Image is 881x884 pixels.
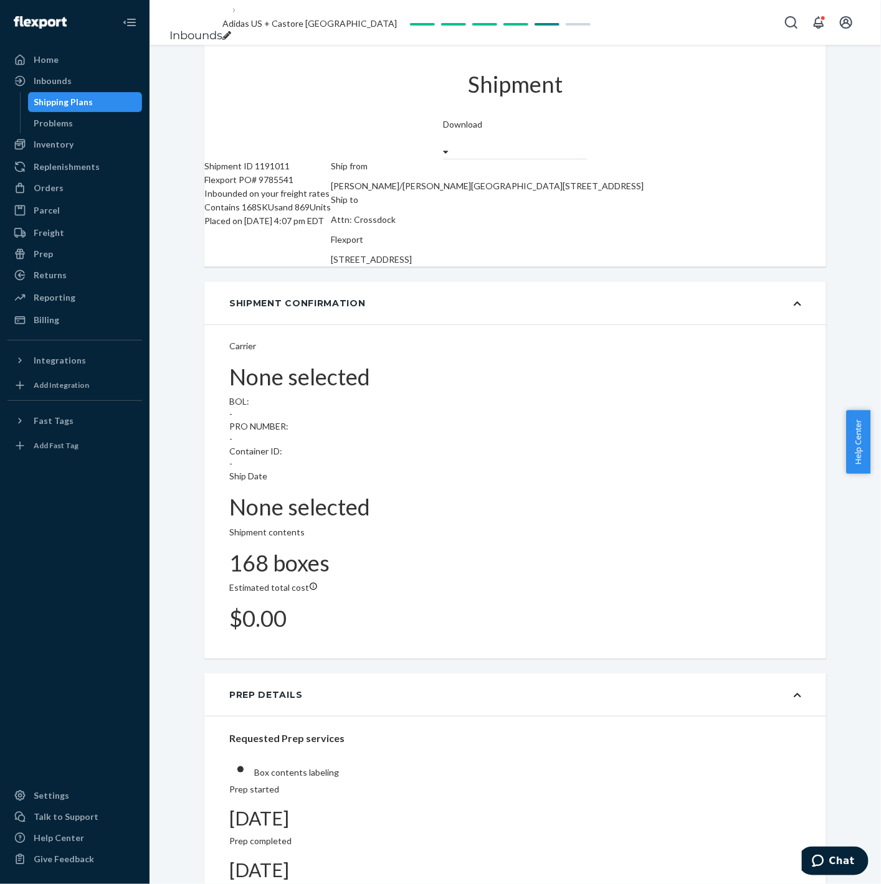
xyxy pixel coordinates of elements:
div: Shipment ID 1191011 [204,159,331,173]
p: Attn: Crossdock [331,213,644,227]
div: Prep Details [229,689,302,701]
a: Settings [7,786,142,806]
a: Replenishments [7,157,142,177]
div: Contains 168 SKUs and 869 Units [204,200,331,214]
p: Flexport [331,233,644,247]
p: Box contents labeling [254,768,801,777]
p: Ship to [331,193,644,207]
div: Orders [34,182,64,194]
h2: [DATE] [229,860,801,880]
div: Add Fast Tag [34,440,79,451]
h2: [DATE] [229,808,801,829]
a: Parcel [7,200,142,220]
div: - [229,433,801,445]
div: Give Feedback [34,853,94,865]
div: Freight [34,227,64,239]
h1: Shipment [468,72,563,97]
p: Carrier [229,340,801,352]
div: BOL: [229,395,801,420]
p: Estimated total cost [229,581,801,594]
iframe: Opens a widget where you can chat to one of our agents [802,847,869,878]
button: Integrations [7,350,142,370]
a: Returns [7,265,142,285]
h1: $0.00 [229,606,801,631]
h1: None selected [229,495,801,520]
div: Flexport PO# 9785541 [204,173,331,187]
a: Inbounds [169,29,222,42]
a: Freight [7,223,142,243]
div: Add Integration [34,380,89,390]
a: Home [7,50,142,70]
span: [PERSON_NAME]/[PERSON_NAME][GEOGRAPHIC_DATA][STREET_ADDRESS] [331,181,644,191]
span: Adidas US + Castore Canada [222,18,397,29]
button: Open notifications [806,10,831,35]
div: - [229,458,801,470]
div: Replenishments [34,161,100,173]
a: Reporting [7,288,142,308]
p: Shipment contents [229,526,801,538]
h1: None selected [229,365,801,390]
a: Add Integration [7,375,142,395]
div: Home [34,54,59,66]
div: Shipment Confirmation [229,297,366,309]
a: Help Center [7,828,142,848]
div: Inventory [34,138,74,151]
img: Flexport logo [14,16,67,29]
p: Ship Date [229,470,801,482]
a: Orders [7,178,142,198]
button: Help Center [846,410,870,474]
header: Prep completed [229,835,801,847]
div: Help Center [34,832,84,844]
a: Add Fast Tag [7,436,142,456]
header: Prep started [229,783,801,796]
p: Requested Prep services [229,731,801,746]
div: Fast Tags [34,415,74,427]
div: Inbounds [34,75,72,87]
div: Returns [34,269,67,281]
div: Container ID: [229,445,801,470]
a: Billing [7,310,142,330]
button: Give Feedback [7,849,142,869]
div: Problems [34,117,74,129]
button: Close Navigation [117,10,142,35]
div: Integrations [34,354,86,367]
a: Problems [28,113,143,133]
button: Open Search Box [779,10,804,35]
div: - [229,408,801,420]
div: PRO NUMBER: [229,420,801,445]
div: Shipping Plans [34,96,93,108]
div: Placed on [DATE] 4:07 pm EDT [204,214,331,228]
label: Download [443,118,482,131]
div: Settings [34,789,69,802]
button: Fast Tags [7,411,142,431]
h1: 168 boxes [229,551,801,576]
p: Ship from [331,159,644,173]
div: Inbounded on your freight rates [204,187,331,200]
a: Inventory [7,134,142,154]
button: Open account menu [834,10,859,35]
button: Talk to Support [7,807,142,827]
div: Parcel [34,204,60,217]
div: Billing [34,314,59,326]
a: Prep [7,244,142,264]
div: Reporting [34,291,75,304]
div: Prep [34,248,53,260]
a: Shipping Plans [28,92,143,112]
div: Talk to Support [34,811,98,823]
a: Inbounds [7,71,142,91]
span: [STREET_ADDRESS] [331,254,412,265]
